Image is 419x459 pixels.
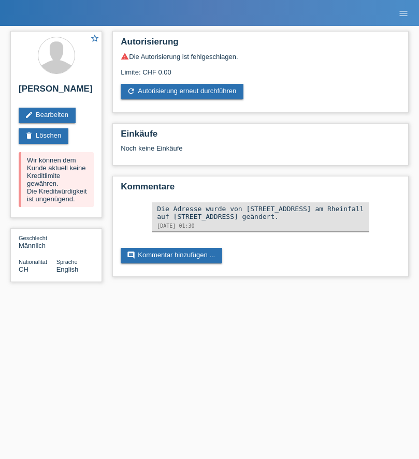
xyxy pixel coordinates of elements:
div: Männlich [19,234,56,249]
a: deleteLöschen [19,128,68,144]
div: Noch keine Einkäufe [121,144,400,160]
i: star_border [90,34,99,43]
a: commentKommentar hinzufügen ... [121,248,222,263]
div: Wir können dem Kunde aktuell keine Kreditlimite gewähren. Die Kreditwürdigkeit ist ungenügend. [19,152,94,207]
i: comment [127,251,135,259]
h2: Kommentare [121,182,400,197]
a: editBearbeiten [19,108,76,123]
span: Geschlecht [19,235,47,241]
h2: Autorisierung [121,37,400,52]
i: delete [25,131,33,140]
h2: Einkäufe [121,129,400,144]
span: Nationalität [19,259,47,265]
div: Die Autorisierung ist fehlgeschlagen. [121,52,400,61]
span: English [56,265,79,273]
i: edit [25,111,33,119]
div: Limite: CHF 0.00 [121,61,400,76]
a: refreshAutorisierung erneut durchführen [121,84,243,99]
span: Sprache [56,259,78,265]
i: menu [398,8,409,19]
span: Schweiz [19,265,28,273]
i: refresh [127,87,135,95]
div: [DATE] 01:30 [157,223,364,229]
a: star_border [90,34,99,45]
a: menu [393,10,414,16]
h2: [PERSON_NAME] [19,84,94,99]
div: Die Adresse wurde von [STREET_ADDRESS] am Rheinfall auf [STREET_ADDRESS] geändert. [157,205,364,220]
i: warning [121,52,129,61]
